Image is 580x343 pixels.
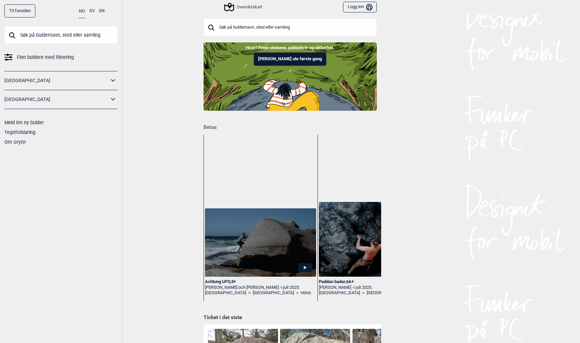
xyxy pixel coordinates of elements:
h1: Ticket i det siste [204,314,377,321]
img: Jan pa Achtung UFO [205,208,316,277]
a: Meld inn ny bulder [4,120,44,125]
div: [PERSON_NAME] - [319,285,430,290]
img: Indoor to outdoor [204,42,377,110]
p: Hvor? Finne steinene, pakkeliste og sikkerhet. [5,44,575,51]
h1: Betas [204,119,381,131]
a: [GEOGRAPHIC_DATA] [253,290,294,296]
a: Om Gryttr [4,139,26,145]
span: > [296,290,299,296]
input: Søk på buldernavn, sted eller samling [204,19,377,36]
a: Finn buldere med filtrering [4,53,118,62]
span: Finn buldere med filtrering [17,53,74,62]
span: i juli 2025. [281,285,300,290]
a: [GEOGRAPHIC_DATA] [205,290,246,296]
button: EN [99,4,104,18]
button: SV [89,4,95,18]
a: Til forsiden [4,4,35,18]
img: Selma pa Paddan badar [319,202,430,277]
button: Logg inn [343,2,376,13]
a: Tegnforklaring [4,130,35,135]
button: NO [79,4,85,18]
button: [PERSON_NAME] ute første gang [254,53,326,66]
a: [GEOGRAPHIC_DATA] [4,76,109,85]
div: [PERSON_NAME] och [PERSON_NAME] - [205,285,316,290]
a: [GEOGRAPHIC_DATA] [367,290,408,296]
span: i juli 2025. [354,285,372,290]
div: Oversiktskart [225,3,262,11]
span: > [362,290,365,296]
span: > [248,290,251,296]
a: [GEOGRAPHIC_DATA] [4,95,109,104]
a: Hönö [301,290,311,296]
a: [GEOGRAPHIC_DATA] [319,290,360,296]
div: Paddan badar , 6A+ [319,279,430,285]
div: Achtung UFO , 3+ [205,279,316,285]
input: Søk på buldernavn, sted eller samling [4,26,118,44]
